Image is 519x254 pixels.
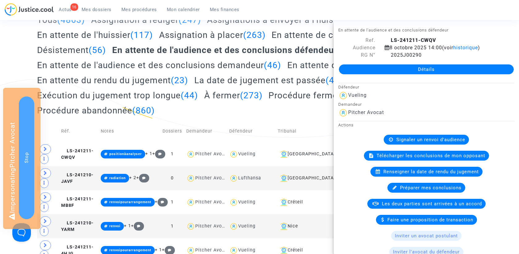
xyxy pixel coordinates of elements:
a: Mes finances [205,5,244,14]
a: Mes procédures [116,5,162,14]
small: Demandeur [338,102,362,107]
span: historique [453,45,478,51]
h2: Désistement [37,45,106,55]
div: Vueling [238,248,255,253]
span: LS-241210-JAVF [61,172,94,184]
h2: Procédure abandonnée [37,105,155,116]
a: Mon calendrier [162,5,205,14]
span: (46) [264,60,281,70]
b: LS-241211-CWQV [391,37,436,43]
img: icon-user.svg [338,108,348,118]
div: Impersonating [3,88,40,229]
div: Lufthansa [238,175,261,181]
span: + [131,223,144,228]
button: Stop [19,96,34,219]
div: 8 octobre 2025 14:00 [380,44,504,51]
td: Demandeur [184,120,227,142]
div: Pitcher Avocat [348,109,384,115]
span: 2025J00290 [385,52,422,58]
span: + 1 [124,223,131,228]
span: + 2 [129,175,136,180]
span: + [152,151,166,156]
span: Actus [59,7,72,12]
span: (263) [243,30,266,40]
div: [GEOGRAPHIC_DATA] [278,174,332,182]
span: + 1 [145,151,152,156]
div: 16 [70,3,78,11]
small: Actions [338,123,354,127]
img: icon-banque.svg [280,150,288,158]
span: Renseigner la date de rendu du jugement [383,169,479,174]
iframe: Help Scout Beacon - Open [12,223,31,242]
span: Inviter un avocat postulant [395,233,458,239]
h2: En attente de l'audience et des conclusions demandeur [37,60,281,71]
div: Créteil [278,199,332,206]
span: Mes finances [210,7,239,12]
div: Vueling [348,92,367,98]
img: icon-user.svg [229,198,238,207]
span: (117) [130,30,153,40]
div: Vueling [238,223,255,229]
img: icon-user.svg [229,150,238,159]
td: 1 [160,214,184,238]
span: renvoipourarrangement [109,248,151,252]
span: Mes dossiers [82,7,112,12]
div: Ref. [334,37,380,44]
div: Créteil [278,247,332,254]
div: Vueling [238,151,255,157]
span: Mes procédures [121,7,157,12]
img: icon-user.svg [229,174,238,183]
span: positionàanalyser [109,152,142,156]
img: jc-logo.svg [5,3,54,16]
span: (42) [326,75,343,85]
td: Défendeur [227,120,276,142]
td: 1 [160,142,184,166]
td: 0 [160,166,184,190]
div: Vueling [238,199,255,205]
a: Mes dossiers [77,5,116,14]
span: renvoipourarrangement [109,200,151,204]
img: icon-banque.svg [280,223,288,230]
div: [GEOGRAPHIC_DATA] [278,150,332,158]
h2: En attente du rendu du jugement [37,75,188,86]
div: Pitcher Avocat [195,223,229,229]
td: Dossiers [160,120,184,142]
span: radiation [109,176,126,180]
h2: À fermer [204,90,263,101]
span: Stop [24,152,29,163]
a: 16Actus [54,5,77,14]
img: icon-user.svg [229,222,238,231]
h2: Exécution du jugement trop longue [37,90,198,101]
td: Réf. [59,120,99,142]
span: (44) [181,90,198,100]
span: LS-241211-MB8F [61,196,94,208]
td: Tribunal [276,120,334,142]
span: Mon calendrier [167,7,200,12]
div: Pitcher Avocat [195,199,229,205]
h2: Assignation à placer [159,30,266,40]
span: Signaler un renvoi d'audience [396,137,465,142]
img: icon-banque.svg [280,199,288,206]
span: (56) [89,45,106,55]
img: icon-user.svg [186,150,195,159]
span: (23) [171,75,188,85]
div: Pitcher Avocat [195,175,229,181]
img: icon-user.svg [186,198,195,207]
span: Préparer mes conclusions [400,185,462,190]
h2: En attente de l'huissier [37,30,153,40]
small: Défendeur [338,85,359,89]
td: 1 [160,190,184,214]
span: Les deux parties sont arrivées à un accord [382,201,482,207]
div: RG N° [334,51,380,59]
span: renvoi [109,224,120,228]
h2: La date de jugement est passée [194,75,343,86]
img: icon-banque.svg [280,247,288,254]
span: LS-241211-CWQV [61,148,94,160]
div: Audience [334,44,380,51]
span: + [136,175,150,180]
div: Nice [278,223,332,230]
h2: En attente de coordonnées bancaires [272,30,442,40]
h2: En attente de l'audience [287,60,398,71]
span: Télécharger les conclusions de mon opposant [377,153,485,158]
span: (273) [240,90,263,100]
